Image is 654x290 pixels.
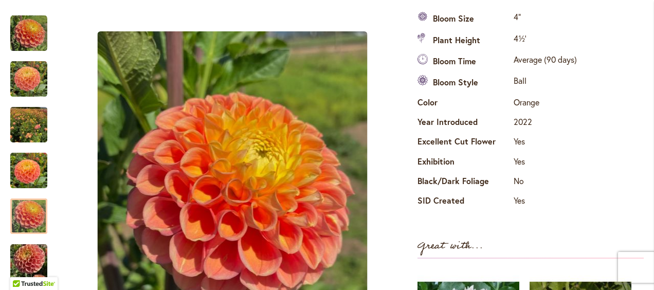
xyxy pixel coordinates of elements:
[10,5,58,51] div: Oh Honey!
[10,51,58,97] div: Oh Honey!
[417,173,511,192] th: Black/Dark Foliage
[511,72,579,94] td: Ball
[417,51,511,72] th: Bloom Time
[10,100,47,150] img: Oh Honey!
[417,238,483,255] strong: Great with...
[417,133,511,153] th: Excellent Cut Flower
[511,30,579,51] td: 4½'
[511,114,579,133] td: 2022
[417,192,511,212] th: SID Created
[10,61,47,98] img: Oh Honey!
[511,192,579,212] td: Yes
[417,153,511,172] th: Exhibition
[10,234,58,280] div: Oh Honey!
[417,114,511,133] th: Year Introduced
[10,97,58,142] div: Oh Honey!
[511,173,579,192] td: No
[10,15,47,52] img: Oh Honey!
[417,72,511,94] th: Bloom Style
[10,142,58,188] div: Oh Honey!
[417,30,511,51] th: Plant Height
[417,94,511,113] th: Color
[10,188,58,234] div: Oh Honey!
[511,133,579,153] td: Yes
[511,9,579,30] td: 4"
[417,9,511,30] th: Bloom Size
[10,146,47,195] img: Oh Honey!
[511,94,579,113] td: Orange
[8,253,37,282] iframe: Launch Accessibility Center
[511,51,579,72] td: Average (90 days)
[511,153,579,172] td: Yes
